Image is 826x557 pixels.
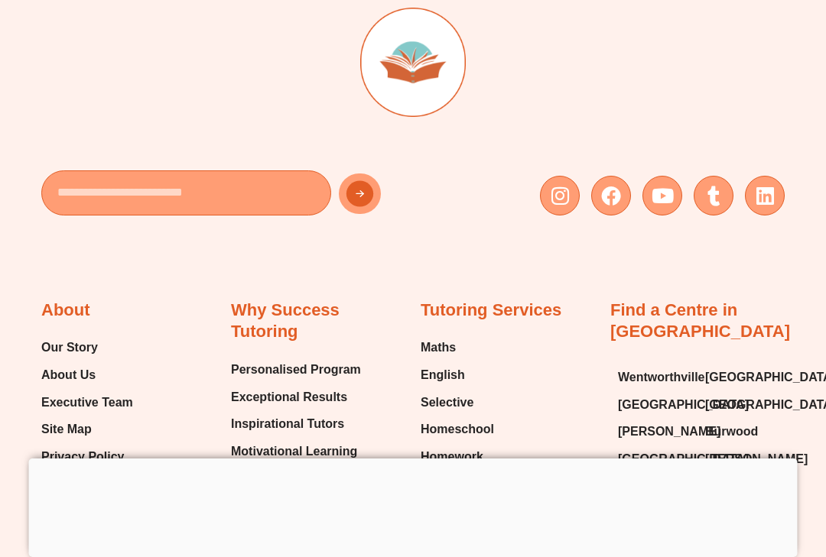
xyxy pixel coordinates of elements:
[41,336,153,359] a: Our Story
[421,336,456,359] span: Maths
[29,458,798,553] iframe: Advertisement
[421,445,483,468] span: Homework
[421,336,494,359] a: Maths
[705,366,777,389] a: [GEOGRAPHIC_DATA]
[231,440,361,463] a: Motivational Learning
[421,445,494,468] a: Homework
[41,418,153,441] a: Site Map
[41,445,125,468] span: Privacy Policy
[41,418,92,441] span: Site Map
[556,384,826,557] iframe: Chat Widget
[421,364,494,387] a: English
[41,170,405,223] form: New Form
[618,366,690,389] a: Wentworthville
[231,386,347,409] span: Exceptional Results
[41,300,90,322] h2: About
[610,300,790,342] a: Find a Centre in [GEOGRAPHIC_DATA]
[41,391,153,414] a: Executive Team
[421,391,494,414] a: Selective
[421,364,465,387] span: English
[231,386,361,409] a: Exceptional Results
[41,391,133,414] span: Executive Team
[231,440,357,463] span: Motivational Learning
[421,391,473,414] span: Selective
[231,413,344,436] span: Inspirational Tutors
[231,358,361,381] a: Personalised Program
[421,300,561,322] h2: Tutoring Services
[618,366,705,389] span: Wentworthville
[231,300,405,343] h2: Why Success Tutoring
[41,336,98,359] span: Our Story
[41,445,153,468] a: Privacy Policy
[231,413,361,436] a: Inspirational Tutors
[41,364,96,387] span: About Us
[421,418,494,441] a: Homeschool
[41,364,153,387] a: About Us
